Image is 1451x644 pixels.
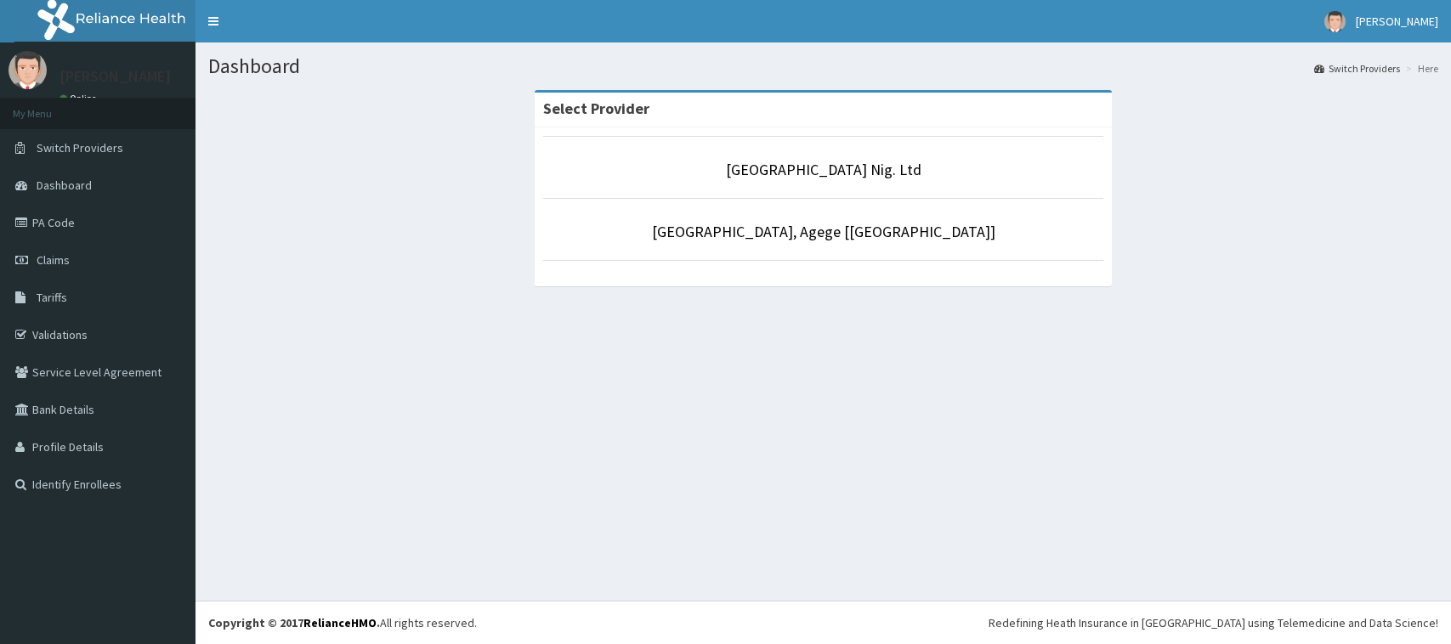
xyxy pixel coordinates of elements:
[9,51,47,89] img: User Image
[303,615,377,630] a: RelianceHMO
[196,601,1451,644] footer: All rights reserved.
[60,69,171,84] p: [PERSON_NAME]
[989,614,1438,631] div: Redefining Heath Insurance in [GEOGRAPHIC_DATA] using Telemedicine and Data Science!
[1402,61,1438,76] li: Here
[208,55,1438,77] h1: Dashboard
[208,615,380,630] strong: Copyright © 2017 .
[37,140,123,155] span: Switch Providers
[726,160,921,179] a: [GEOGRAPHIC_DATA] Nig. Ltd
[37,252,70,268] span: Claims
[1314,61,1400,76] a: Switch Providers
[1356,14,1438,29] span: [PERSON_NAME]
[60,93,100,105] a: Online
[1324,11,1346,32] img: User Image
[37,178,92,193] span: Dashboard
[543,99,649,118] strong: Select Provider
[37,290,67,305] span: Tariffs
[652,222,995,241] a: [GEOGRAPHIC_DATA], Agege [[GEOGRAPHIC_DATA]]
